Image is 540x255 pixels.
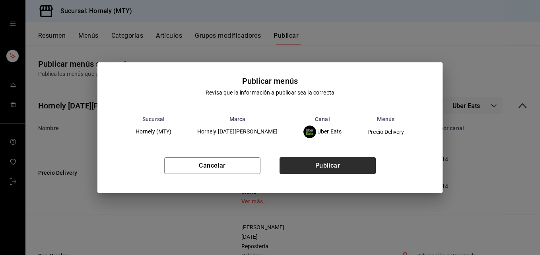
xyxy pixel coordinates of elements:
div: Revisa que la información a publicar sea la correcta [206,89,334,97]
td: Hornely (MTY) [123,122,185,141]
div: Publicar menús [242,75,298,87]
th: Menús [354,116,417,122]
th: Marca [185,116,291,122]
button: Publicar [280,157,376,174]
span: Precio Delivery [367,129,404,135]
div: Uber Eats [303,126,342,138]
th: Canal [291,116,355,122]
th: Sucursal [123,116,185,122]
button: Cancelar [164,157,260,174]
td: Hornely [DATE][PERSON_NAME] [185,122,291,141]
